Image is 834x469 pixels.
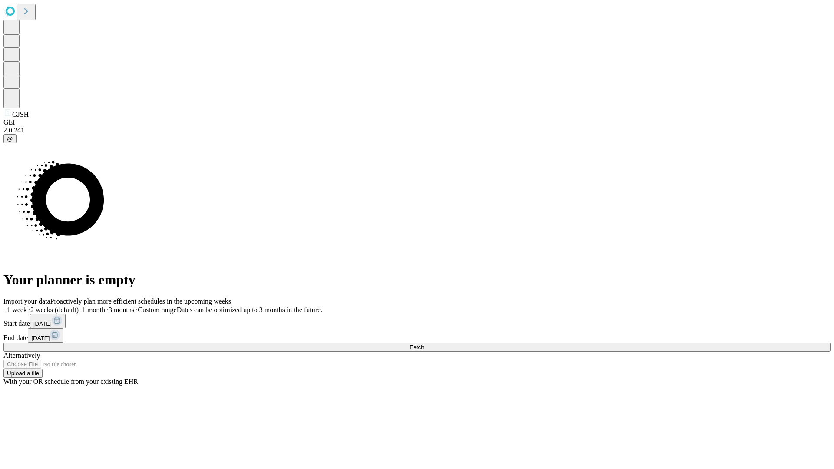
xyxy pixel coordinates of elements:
span: With your OR schedule from your existing EHR [3,378,138,385]
span: 3 months [109,306,134,314]
span: Dates can be optimized up to 3 months in the future. [177,306,322,314]
span: [DATE] [31,335,50,341]
div: End date [3,328,831,343]
span: 1 month [82,306,105,314]
div: Start date [3,314,831,328]
div: 2.0.241 [3,126,831,134]
button: @ [3,134,17,143]
span: @ [7,135,13,142]
span: Alternatively [3,352,40,359]
button: [DATE] [30,314,66,328]
button: Fetch [3,343,831,352]
button: [DATE] [28,328,63,343]
span: Proactively plan more efficient schedules in the upcoming weeks. [50,297,233,305]
span: Import your data [3,297,50,305]
h1: Your planner is empty [3,272,831,288]
button: Upload a file [3,369,43,378]
span: [DATE] [33,320,52,327]
span: 1 week [7,306,27,314]
span: Custom range [138,306,176,314]
div: GEI [3,119,831,126]
span: Fetch [410,344,424,350]
span: 2 weeks (default) [30,306,79,314]
span: GJSH [12,111,29,118]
